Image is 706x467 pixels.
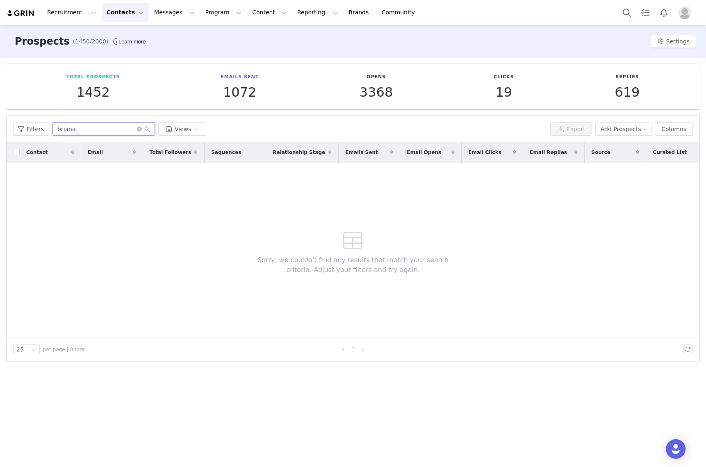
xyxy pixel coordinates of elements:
[655,122,693,136] button: Columns
[137,127,142,131] i: icon: close-circle
[595,122,652,136] button: Add Prospects
[345,149,378,156] span: Emails Sent
[158,122,206,136] button: Views
[102,3,149,22] button: Contacts
[494,85,514,100] p: 19
[673,6,699,19] button: Profile
[247,3,292,22] button: Content
[653,149,687,156] span: Curated List
[211,149,241,156] span: Sequences
[43,346,86,353] span: per page | 0 total
[66,85,120,100] p: 1452
[360,74,393,81] p: Opens
[7,9,35,17] img: grin logo
[618,3,636,22] button: Search
[292,3,343,22] button: Reporting
[348,345,358,354] li: 0
[341,347,346,352] i: icon: left
[117,38,147,46] div: Tooltip anchor
[344,3,376,22] a: Brands
[66,74,120,81] p: Total Prospects
[550,122,592,136] button: Export
[73,37,109,46] span: (1450/2000)
[615,85,640,100] p: 619
[221,74,259,81] p: Emails Sent
[591,149,610,156] span: Source
[245,255,461,275] span: Sorry, we couldn't find any results that match your search criteria. Adjust your filters and try ...
[678,6,691,19] img: placeholder-profile.jpg
[221,85,259,100] p: 1072
[338,345,348,354] li: Previous Page
[360,85,393,100] p: 3368
[31,347,36,353] i: icon: down
[377,3,424,22] a: Community
[26,149,48,156] span: Contact
[468,149,501,156] span: Email Clicks
[655,3,673,22] button: Notifications
[88,149,103,156] span: Email
[15,34,70,49] h3: Prospects
[149,3,200,22] button: Messages
[16,345,24,354] div: 25
[273,149,325,156] span: Relationship Stage
[530,149,567,156] span: Email Replies
[150,149,191,156] span: Total Followers
[407,149,441,156] span: Email Opens
[494,74,514,81] p: Clicks
[144,126,150,132] i: icon: search
[615,74,640,81] p: Replies
[200,3,247,22] button: Program
[42,3,101,22] button: Recruitment
[13,122,49,136] button: Filters
[52,122,155,136] input: Search...
[636,3,654,22] a: Tasks
[666,439,686,459] div: Open Intercom Messenger
[360,347,365,352] i: icon: right
[651,35,696,48] button: Settings
[358,345,368,354] li: Next Page
[348,345,358,354] a: 0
